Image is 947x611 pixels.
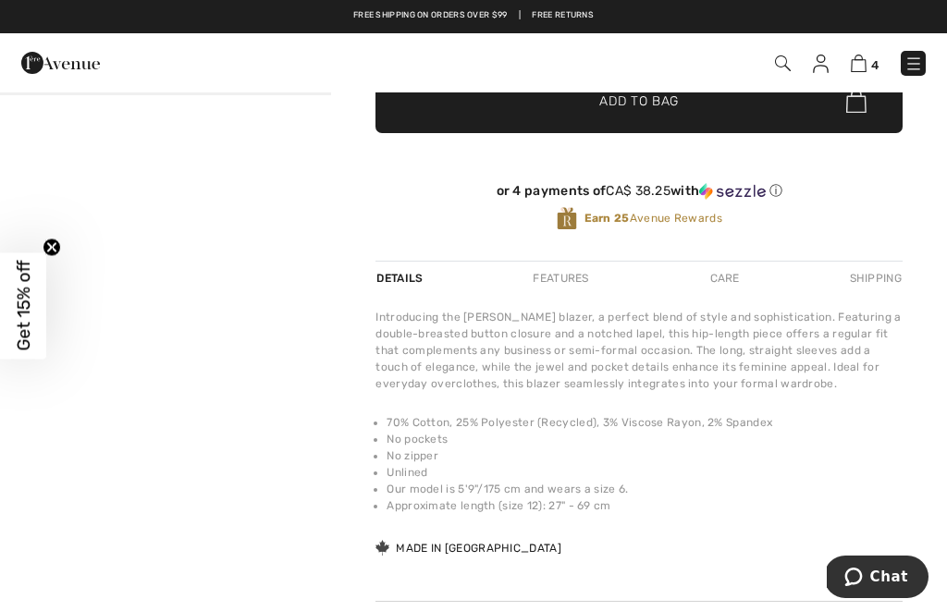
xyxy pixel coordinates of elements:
img: Sezzle [699,183,766,200]
a: 4 [851,52,879,74]
span: 4 [871,58,879,72]
img: 1ère Avenue [21,44,100,81]
li: Unlined [387,464,903,481]
div: Made in [GEOGRAPHIC_DATA] [375,540,561,556]
img: Search [775,55,791,71]
img: Shopping Bag [851,55,867,72]
a: Free Returns [532,9,594,22]
img: Bag.svg [846,89,867,113]
div: Details [375,262,427,295]
li: No zipper [387,447,903,464]
img: Menu [904,55,923,73]
button: Close teaser [43,238,61,256]
span: Add to Bag [599,92,679,111]
strong: Earn 25 [584,212,630,225]
img: Avenue Rewards [557,206,577,231]
span: CA$ 38.25 [606,183,670,199]
div: Features [517,262,604,295]
div: Introducing the [PERSON_NAME] blazer, a perfect blend of style and sophistication. Featuring a do... [375,309,903,392]
span: Get 15% off [13,261,34,351]
iframe: Opens a widget where you can chat to one of our agents [827,556,929,602]
span: Avenue Rewards [584,210,722,226]
li: No pockets [387,431,903,447]
a: Free shipping on orders over $99 [353,9,508,22]
div: Shipping [845,262,903,295]
div: or 4 payments ofCA$ 38.25withSezzle Click to learn more about Sezzle [375,183,903,206]
li: Our model is 5'9"/175 cm and wears a size 6. [387,481,903,497]
div: Care [695,262,756,295]
button: Add to Bag [375,68,903,133]
div: or 4 payments of with [375,183,903,200]
li: Approximate length (size 12): 27" - 69 cm [387,497,903,514]
a: 1ère Avenue [21,53,100,70]
span: | [519,9,521,22]
li: 70% Cotton, 25% Polyester (Recycled), 3% Viscose Rayon, 2% Spandex [387,414,903,431]
img: My Info [813,55,829,73]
